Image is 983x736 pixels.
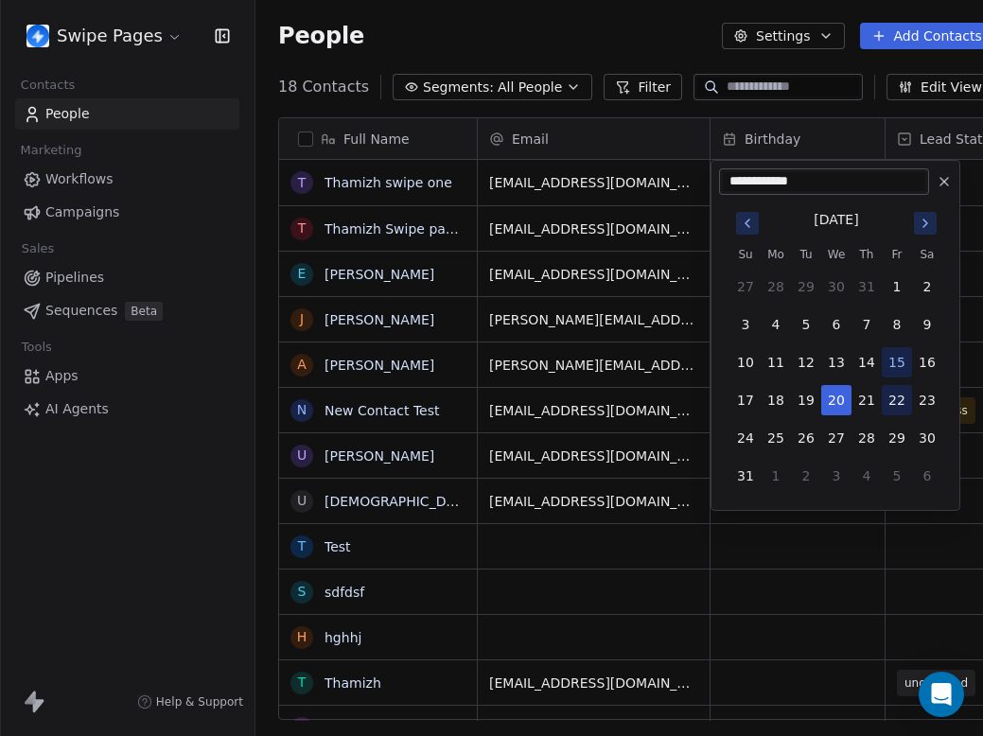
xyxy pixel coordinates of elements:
[761,272,791,302] button: 28
[851,423,882,453] button: 28
[821,423,851,453] button: 27
[761,309,791,340] button: 4
[851,385,882,415] button: 21
[912,272,942,302] button: 2
[734,210,761,237] button: Go to previous month
[730,385,761,415] button: 17
[761,385,791,415] button: 18
[851,272,882,302] button: 31
[791,245,821,264] th: Tuesday
[730,245,761,264] th: Sunday
[882,423,912,453] button: 29
[882,272,912,302] button: 1
[912,423,942,453] button: 30
[912,309,942,340] button: 9
[851,309,882,340] button: 7
[882,461,912,491] button: 5
[730,309,761,340] button: 3
[791,272,821,302] button: 29
[882,245,912,264] th: Friday
[730,461,761,491] button: 31
[791,461,821,491] button: 2
[761,461,791,491] button: 1
[791,309,821,340] button: 5
[730,272,761,302] button: 27
[851,347,882,377] button: 14
[791,385,821,415] button: 19
[730,347,761,377] button: 10
[912,347,942,377] button: 16
[912,210,939,237] button: Go to next month
[821,385,851,415] button: 20
[912,461,942,491] button: 6
[821,347,851,377] button: 13
[821,245,851,264] th: Wednesday
[851,245,882,264] th: Thursday
[912,245,942,264] th: Saturday
[761,245,791,264] th: Monday
[882,385,912,415] button: 22
[761,347,791,377] button: 11
[814,210,858,230] div: [DATE]
[882,347,912,377] button: 15
[821,309,851,340] button: 6
[912,385,942,415] button: 23
[761,423,791,453] button: 25
[730,423,761,453] button: 24
[791,347,821,377] button: 12
[851,461,882,491] button: 4
[791,423,821,453] button: 26
[821,461,851,491] button: 3
[882,309,912,340] button: 8
[821,272,851,302] button: 30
